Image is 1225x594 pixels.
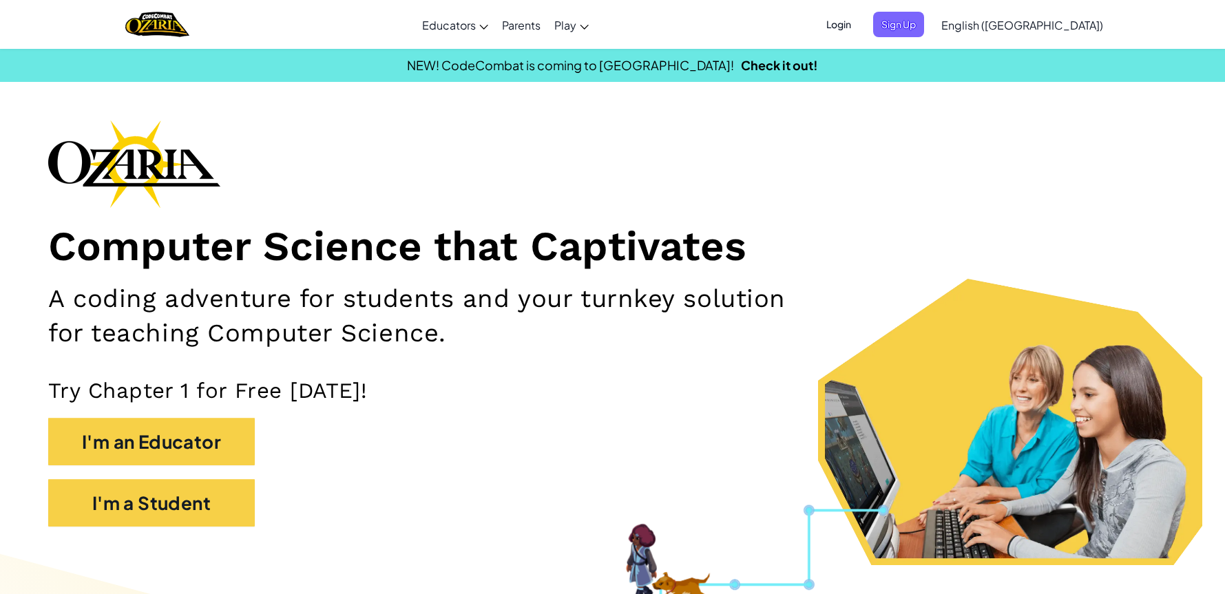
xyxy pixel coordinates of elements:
[48,282,804,350] h2: A coding adventure for students and your turnkey solution for teaching Computer Science.
[934,6,1110,43] a: English ([GEOGRAPHIC_DATA])
[495,6,547,43] a: Parents
[125,10,189,39] a: Ozaria by CodeCombat logo
[48,418,255,465] button: I'm an Educator
[818,12,859,37] button: Login
[873,12,924,37] button: Sign Up
[407,57,734,73] span: NEW! CodeCombat is coming to [GEOGRAPHIC_DATA]!
[941,18,1103,32] span: English ([GEOGRAPHIC_DATA])
[125,10,189,39] img: Home
[547,6,596,43] a: Play
[48,377,1177,404] p: Try Chapter 1 for Free [DATE]!
[48,479,255,527] button: I'm a Student
[48,120,220,208] img: Ozaria branding logo
[741,57,818,73] a: Check it out!
[422,18,476,32] span: Educators
[48,222,1177,272] h1: Computer Science that Captivates
[554,18,576,32] span: Play
[415,6,495,43] a: Educators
